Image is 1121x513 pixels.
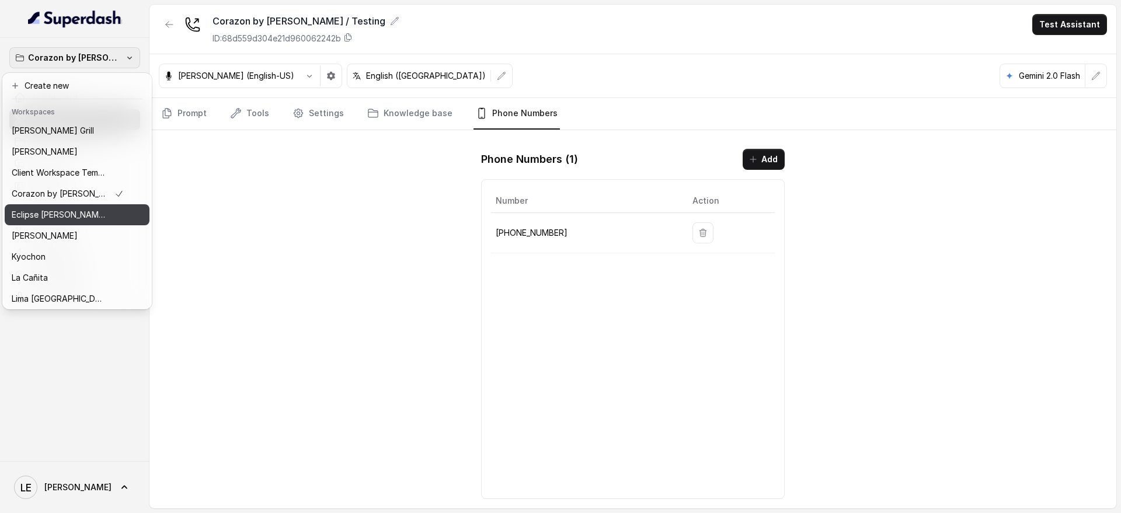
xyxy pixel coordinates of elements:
[9,47,140,68] button: Corazon by [PERSON_NAME]
[12,145,78,159] p: [PERSON_NAME]
[5,102,149,120] header: Workspaces
[28,51,121,65] p: Corazon by [PERSON_NAME]
[12,124,94,138] p: [PERSON_NAME] Grill
[12,166,105,180] p: Client Workspace Template
[12,250,46,264] p: Kyochon
[12,208,105,222] p: Eclipse [PERSON_NAME]
[12,229,78,243] p: [PERSON_NAME]
[5,75,149,96] button: Create new
[2,73,152,309] div: Corazon by [PERSON_NAME]
[12,187,105,201] p: Corazon by [PERSON_NAME]
[12,292,105,306] p: Lima [GEOGRAPHIC_DATA]
[12,271,48,285] p: La Cañita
